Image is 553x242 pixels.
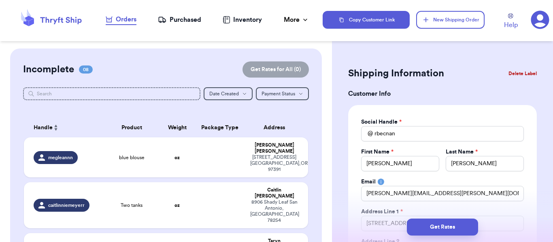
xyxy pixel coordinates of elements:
strong: oz [174,203,180,208]
span: Two tanks [121,202,143,208]
a: Purchased [158,15,201,25]
label: Social Handle [361,118,402,126]
div: [STREET_ADDRESS] [GEOGRAPHIC_DATA] , OR 97391 [250,154,298,173]
button: New Shipping Order [416,11,484,29]
span: Payment Status [262,91,295,96]
th: Package Type [194,118,245,137]
th: Weight [160,118,194,137]
span: 08 [79,65,93,74]
button: Get Rates [407,219,478,236]
button: Delete Label [505,65,540,82]
span: megleannn [48,154,73,161]
label: First Name [361,148,393,156]
a: Orders [106,15,136,25]
h2: Shipping Information [348,67,444,80]
a: Help [504,13,518,30]
h2: Incomplete [23,63,74,76]
h3: Customer Info [348,89,537,99]
span: Handle [34,124,53,132]
div: More [284,15,309,25]
button: Copy Customer Link [323,11,410,29]
button: Get Rates for All (0) [242,61,309,78]
button: Sort ascending [53,123,59,133]
div: [PERSON_NAME] [PERSON_NAME] [250,142,298,154]
div: Caitlin [PERSON_NAME] [250,187,298,199]
label: Email [361,178,376,186]
div: Orders [106,15,136,24]
button: Date Created [204,87,253,100]
label: Address Line 1 [361,208,403,216]
th: Product [103,118,160,137]
strong: oz [174,155,180,160]
span: caitlinniemeyerr [48,202,85,208]
input: Search [23,87,200,100]
label: Last Name [446,148,478,156]
div: 8906 Shady Leaf San Antonio , [GEOGRAPHIC_DATA] 78254 [250,199,298,223]
th: Address [245,118,308,137]
span: blue blouse [119,154,145,161]
button: Payment Status [256,87,309,100]
div: @ [361,126,373,141]
span: Date Created [209,91,239,96]
a: Inventory [223,15,262,25]
span: Help [504,20,518,30]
